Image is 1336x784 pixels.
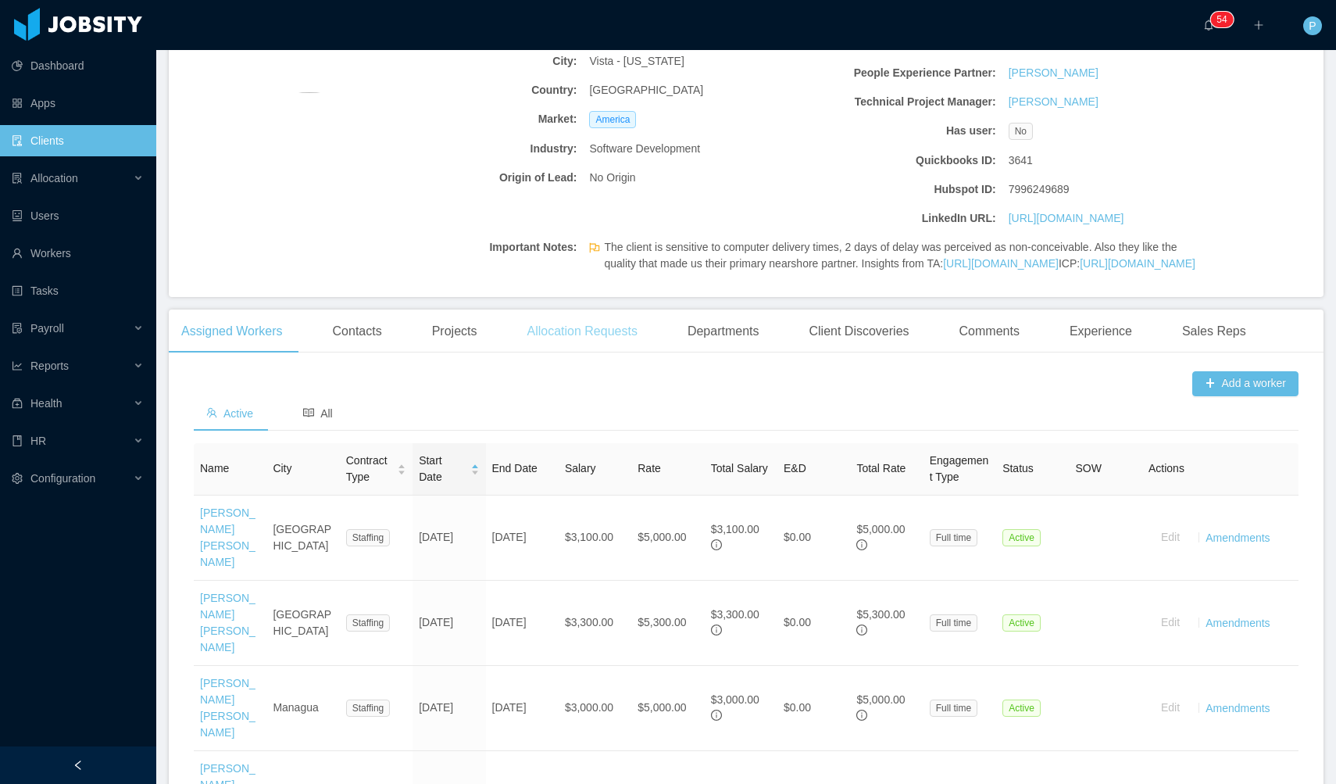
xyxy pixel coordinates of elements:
span: SOW [1076,462,1102,474]
a: [URL][DOMAIN_NAME] [1009,210,1124,227]
a: icon: profileTasks [12,275,144,306]
span: Total Salary [711,462,768,474]
i: icon: bell [1203,20,1214,30]
div: Sales Reps [1170,310,1259,353]
a: [URL][DOMAIN_NAME] [1080,257,1195,270]
span: Reports [30,360,69,372]
span: Staffing [346,700,390,717]
span: $0.00 [784,701,811,714]
b: Important Notes: [380,239,577,256]
span: All [303,407,333,420]
span: info-circle [711,710,722,721]
span: Salary [565,462,596,474]
td: $5,000.00 [631,496,704,581]
span: Full time [930,529,977,546]
div: Sort [470,462,480,473]
span: $3,300.00 [711,608,759,621]
a: icon: auditClients [12,125,144,156]
span: Engagement Type [930,454,989,483]
a: Amendments [1206,701,1270,714]
a: icon: appstoreApps [12,88,144,119]
i: icon: file-protect [12,323,23,334]
span: America [589,111,636,128]
a: [PERSON_NAME] [PERSON_NAME] [200,592,255,653]
div: Projects [420,310,490,353]
span: Active [1002,529,1041,546]
span: info-circle [856,710,867,721]
b: Origin of Lead: [380,170,577,186]
span: $3,000.00 [711,693,759,706]
span: Start Date [419,453,463,485]
td: [DATE] [413,666,485,751]
span: Actions [1148,462,1184,474]
span: Software Development [589,141,700,157]
span: Active [206,407,253,420]
sup: 54 [1210,12,1233,27]
i: icon: plus [1253,20,1264,30]
span: flag [589,242,600,275]
i: icon: medicine-box [12,398,23,409]
b: Technical Project Manager: [799,94,996,110]
span: HR [30,435,46,447]
b: Has user: [799,123,996,139]
span: City [273,462,291,474]
p: 4 [1222,12,1227,27]
a: [URL][DOMAIN_NAME] [943,257,1059,270]
span: $3,100.00 [711,523,759,535]
div: Comments [947,310,1032,353]
td: $5,000.00 [631,666,704,751]
span: Name [200,462,229,474]
span: E&D [784,462,806,474]
td: $3,300.00 [559,581,631,666]
i: icon: caret-down [470,468,479,473]
span: info-circle [856,625,867,635]
a: [PERSON_NAME] [1009,65,1098,81]
span: info-circle [711,539,722,550]
span: Health [30,397,62,410]
span: Active [1002,614,1041,632]
a: [PERSON_NAME] [PERSON_NAME] [200,677,255,739]
td: [DATE] [486,666,559,751]
div: Allocation Requests [514,310,649,353]
td: [DATE] [413,496,485,581]
span: No Origin [589,170,635,186]
span: P [1309,16,1316,35]
span: End Date [492,462,538,474]
i: icon: solution [12,173,23,184]
span: $0.00 [784,531,811,543]
td: [DATE] [413,581,485,666]
span: 3641 [1009,152,1033,169]
button: Edit [1148,696,1192,721]
i: icon: read [303,407,314,418]
i: icon: setting [12,473,23,484]
span: Full time [930,614,977,632]
div: Assigned Workers [169,310,295,353]
b: City: [380,53,577,70]
i: icon: book [12,435,23,446]
i: icon: line-chart [12,360,23,371]
td: $3,100.00 [559,496,631,581]
span: $5,000.00 [856,523,905,535]
a: [PERSON_NAME] [1009,94,1098,110]
span: Allocation [30,172,78,184]
td: [GEOGRAPHIC_DATA] [266,581,339,666]
b: People Experience Partner: [799,65,996,81]
b: Industry: [380,141,577,157]
td: [DATE] [486,581,559,666]
span: Rate [638,462,661,474]
i: icon: caret-down [398,468,406,473]
span: Status [1002,462,1034,474]
span: info-circle [711,625,722,635]
span: Staffing [346,529,390,546]
b: LinkedIn URL: [799,210,996,227]
span: [GEOGRAPHIC_DATA] [589,82,703,98]
span: $5,300.00 [856,608,905,621]
span: 7996249689 [1009,181,1070,198]
span: Active [1002,700,1041,717]
i: icon: team [206,407,217,418]
div: Departments [675,310,772,353]
span: Payroll [30,322,64,335]
b: Hubspot ID: [799,181,996,198]
td: $5,300.00 [631,581,704,666]
div: Client Discoveries [796,310,921,353]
